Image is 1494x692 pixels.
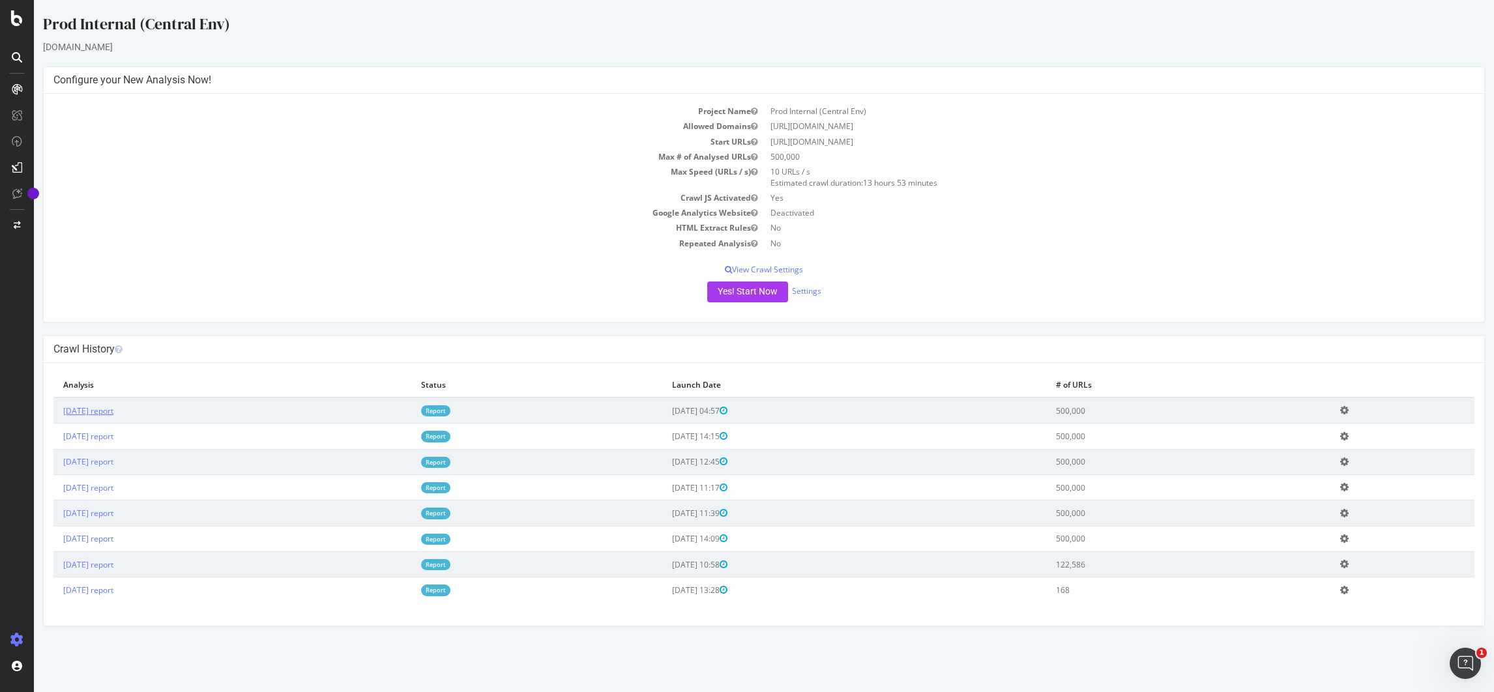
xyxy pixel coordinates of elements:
td: 500,000 [1012,424,1296,449]
span: [DATE] 10:58 [638,559,694,570]
a: [DATE] report [29,482,80,493]
span: [DATE] 14:15 [638,431,694,442]
td: 500,000 [1012,397,1296,424]
a: [DATE] report [29,431,80,442]
td: Prod Internal (Central Env) [730,104,1441,119]
div: Prod Internal (Central Env) [9,13,1451,40]
a: Settings [758,285,787,296]
th: # of URLs [1012,373,1296,397]
a: Report [387,457,417,468]
a: Report [387,405,417,416]
a: Report [387,534,417,545]
span: 1 [1476,648,1487,658]
a: Report [387,482,417,493]
td: 500,000 [1012,500,1296,526]
span: [DATE] 14:09 [638,533,694,544]
a: [DATE] report [29,533,80,544]
div: Tooltip anchor [27,188,39,199]
a: [DATE] report [29,508,80,519]
span: [DATE] 11:39 [638,508,694,519]
a: Report [387,508,417,519]
h4: Crawl History [20,343,1441,356]
td: [URL][DOMAIN_NAME] [730,119,1441,134]
a: Report [387,559,417,570]
td: Max Speed (URLs / s) [20,164,730,190]
td: Google Analytics Website [20,205,730,220]
a: [DATE] report [29,405,80,416]
td: 10 URLs / s Estimated crawl duration: [730,164,1441,190]
iframe: Intercom live chat [1450,648,1481,679]
th: Status [377,373,628,397]
div: [DOMAIN_NAME] [9,40,1451,53]
td: Repeated Analysis [20,236,730,251]
td: Deactivated [730,205,1441,220]
span: 13 hours 53 minutes [829,177,903,188]
td: No [730,220,1441,235]
span: [DATE] 11:17 [638,482,694,493]
td: HTML Extract Rules [20,220,730,235]
a: Report [387,584,417,596]
span: [DATE] 12:45 [638,456,694,467]
button: Yes! Start Now [673,281,754,302]
span: [DATE] 04:57 [638,405,694,416]
td: Allowed Domains [20,119,730,134]
td: 500,000 [1012,475,1296,500]
span: [DATE] 13:28 [638,584,694,596]
a: [DATE] report [29,584,80,596]
h4: Configure your New Analysis Now! [20,74,1441,87]
a: [DATE] report [29,559,80,570]
td: Project Name [20,104,730,119]
p: View Crawl Settings [20,264,1441,275]
a: [DATE] report [29,456,80,467]
th: Launch Date [628,373,1013,397]
td: 122,586 [1012,552,1296,577]
td: 500,000 [730,149,1441,164]
th: Analysis [20,373,377,397]
a: Report [387,431,417,442]
td: Start URLs [20,134,730,149]
td: 500,000 [1012,526,1296,551]
td: 500,000 [1012,449,1296,474]
td: 168 [1012,577,1296,603]
td: Yes [730,190,1441,205]
td: [URL][DOMAIN_NAME] [730,134,1441,149]
td: Crawl JS Activated [20,190,730,205]
td: Max # of Analysed URLs [20,149,730,164]
td: No [730,236,1441,251]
